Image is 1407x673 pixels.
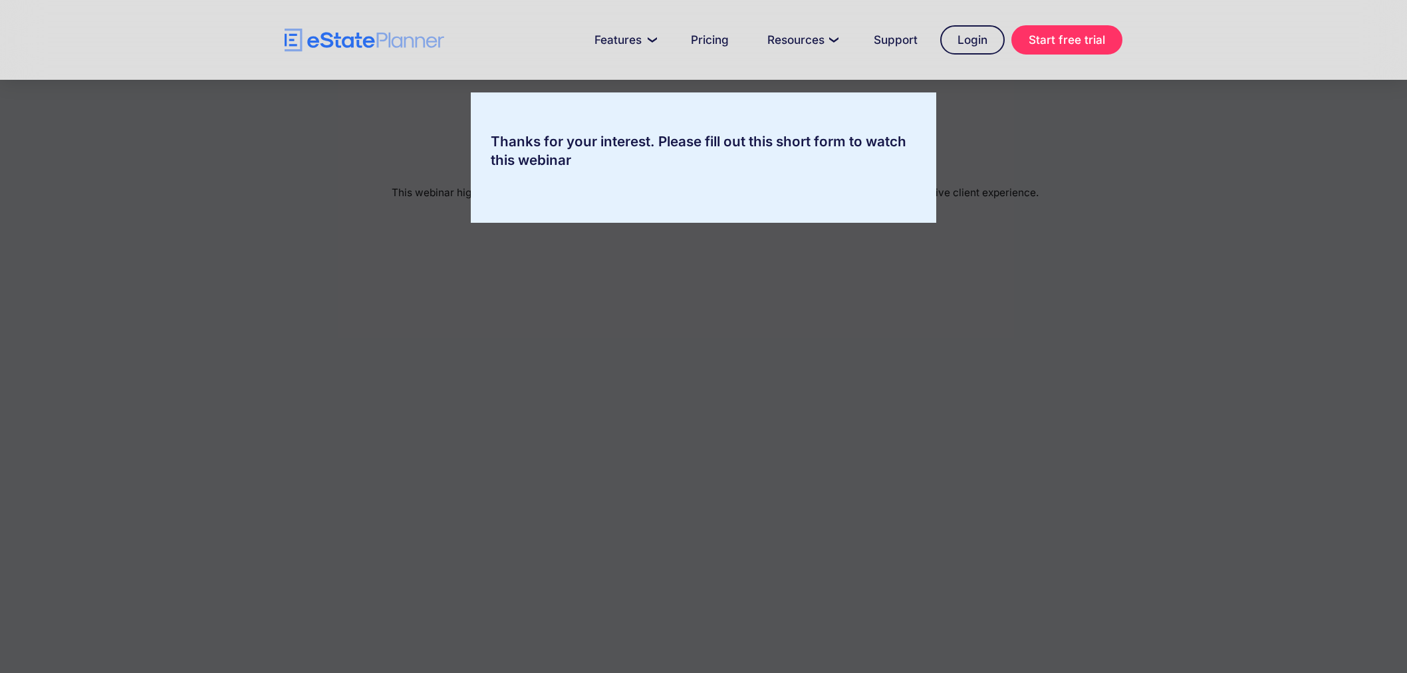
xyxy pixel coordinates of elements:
[940,25,1005,55] a: Login
[858,27,934,53] a: Support
[471,132,936,170] div: Thanks for your interest. Please fill out this short form to watch this webinar
[751,27,851,53] a: Resources
[675,27,745,53] a: Pricing
[578,27,668,53] a: Features
[1011,25,1122,55] a: Start free trial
